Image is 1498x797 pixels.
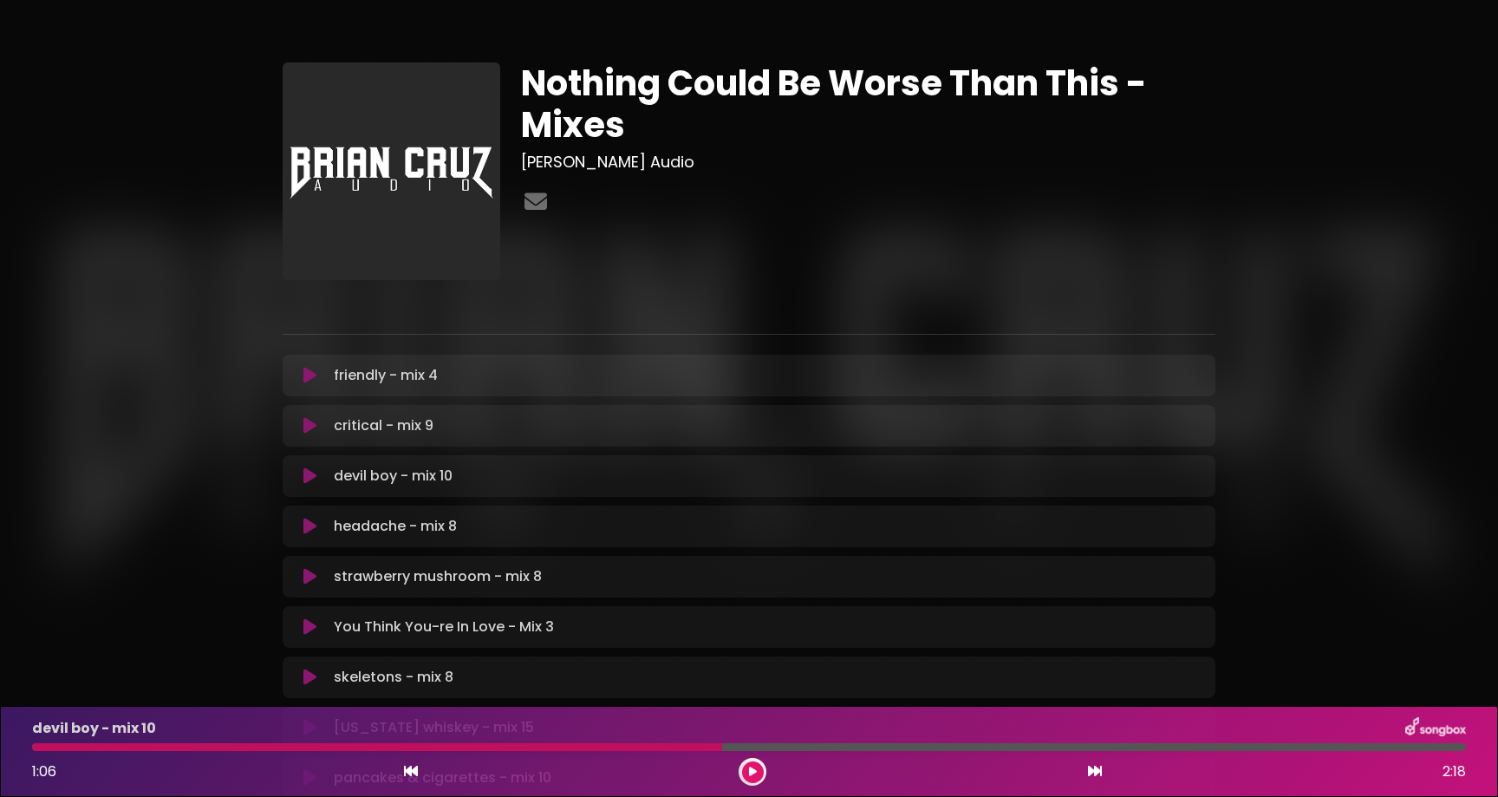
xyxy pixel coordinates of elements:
img: songbox-logo-white.png [1405,717,1466,740]
span: 2:18 [1443,761,1466,782]
p: friendly - mix 4 [334,365,438,386]
p: You Think You-re In Love - Mix 3 [334,617,554,637]
p: devil boy - mix 10 [334,466,453,487]
h1: Nothing Could Be Worse Than This - Mixes [521,62,1215,146]
p: headache - mix 8 [334,516,457,537]
p: strawberry mushroom - mix 8 [334,566,542,587]
span: 1:06 [32,761,56,781]
img: fw2wk1OQSoqEPMJhtLMl [283,62,500,280]
h3: [PERSON_NAME] Audio [521,153,1215,172]
p: critical - mix 9 [334,415,433,436]
p: skeletons - mix 8 [334,667,453,688]
p: devil boy - mix 10 [32,718,156,739]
